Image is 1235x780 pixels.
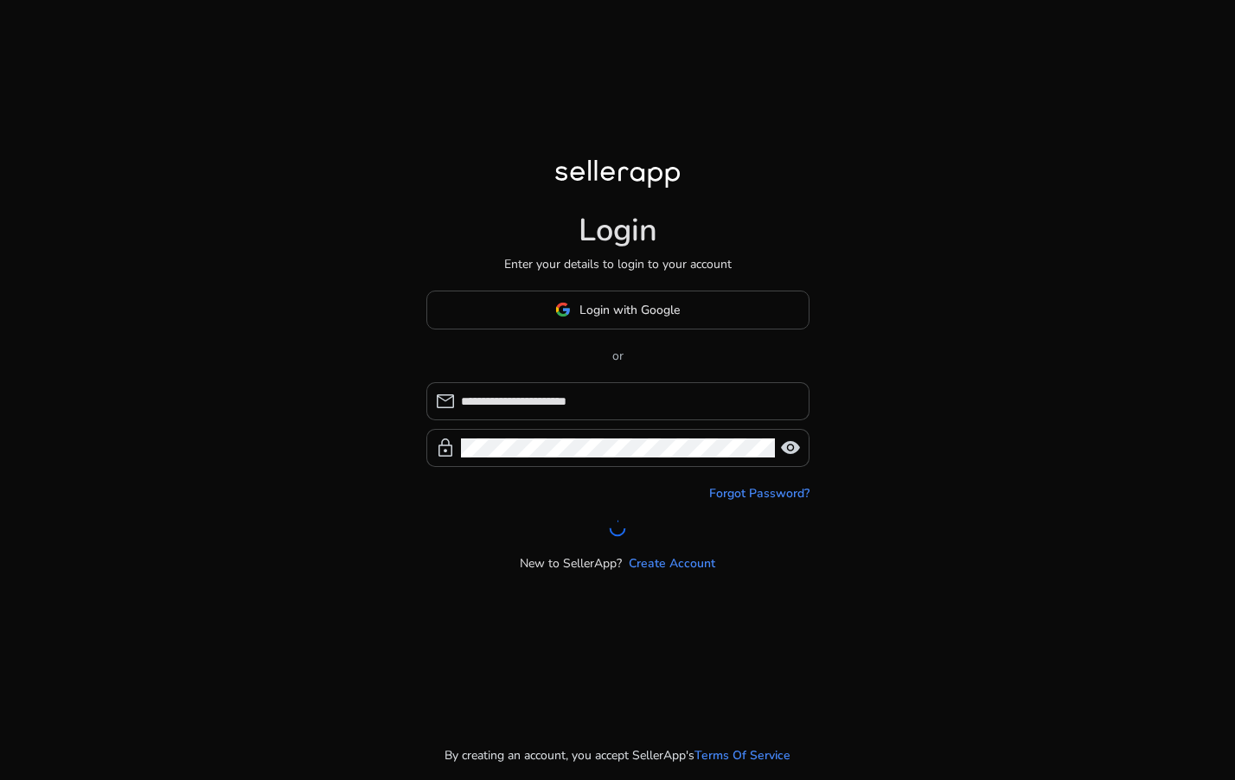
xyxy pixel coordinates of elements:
button: Login with Google [426,291,809,329]
p: Enter your details to login to your account [504,255,732,273]
a: Forgot Password? [709,484,809,502]
a: Terms Of Service [694,746,790,764]
a: Create Account [629,554,715,572]
p: New to SellerApp? [520,554,622,572]
h1: Login [579,212,657,249]
span: Login with Google [579,301,680,319]
p: or [426,347,809,365]
img: google-logo.svg [555,302,571,317]
span: lock [435,438,456,458]
span: visibility [780,438,801,458]
span: mail [435,391,456,412]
